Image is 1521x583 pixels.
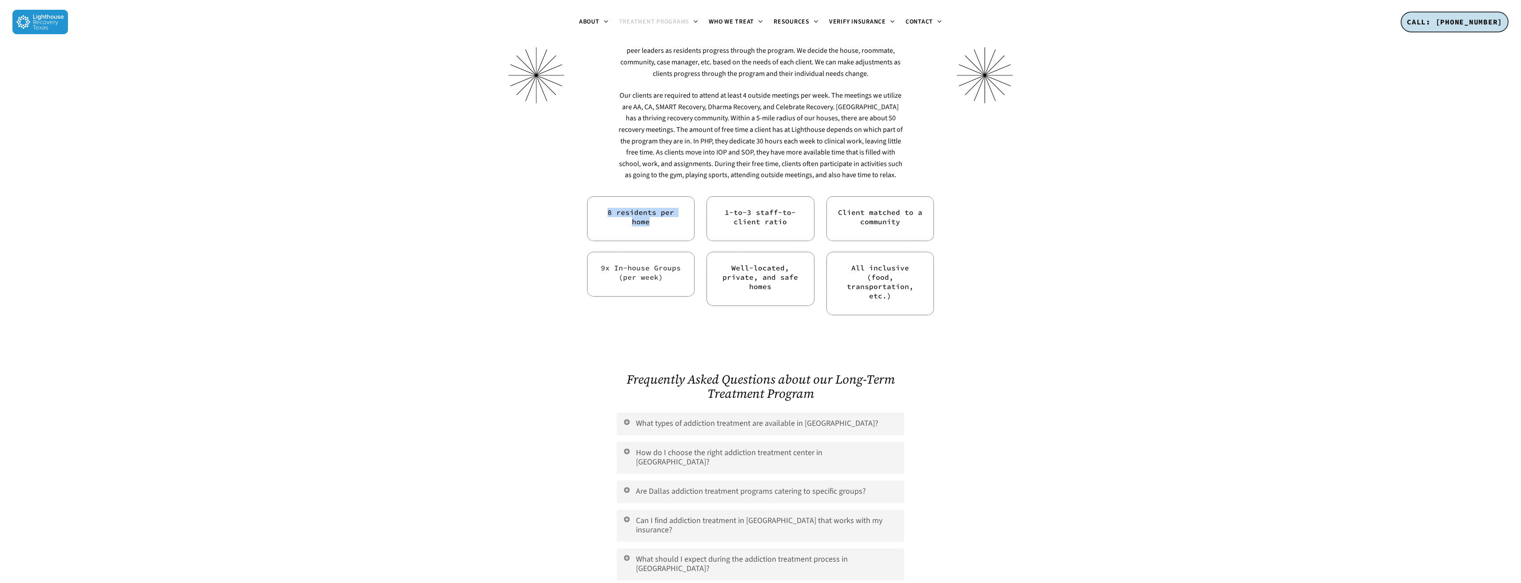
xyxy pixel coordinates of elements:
span: Contact [905,17,933,26]
a: How do I choose the right addiction treatment center in [GEOGRAPHIC_DATA]? [617,442,904,474]
h6: 1-to-3 staff-to-client ratio [718,208,803,226]
img: Lighthouse Recovery Texas [12,10,68,34]
h2: Frequently Asked Questions about our Long-Term Treatment Program [617,372,904,401]
span: About [579,17,600,26]
h6: All inclusive (food, transportation, etc.) [838,263,922,301]
span: Who We Treat [709,17,754,26]
span: CALL: [PHONE_NUMBER] [1407,17,1502,26]
span: Treatment Programs [619,17,690,26]
a: Resources [768,19,824,26]
h6: 8 residents per home [599,208,683,226]
a: Who We Treat [703,19,768,26]
a: Treatment Programs [614,19,704,26]
a: Well-located, private, and safe homes [723,263,798,291]
a: What should I expect during the addiction treatment process in [GEOGRAPHIC_DATA]? [617,548,904,580]
a: Can I find addiction treatment in [GEOGRAPHIC_DATA] that works with my insurance? [617,510,904,542]
a: CALL: [PHONE_NUMBER] [1401,12,1509,33]
p: Our clients are required to attend at least 4 outside meetings per week. The meetings we utilize ... [617,90,904,181]
span: Resources [774,17,810,26]
a: Verify Insurance [824,19,900,26]
a: About [574,19,614,26]
a: Are Dallas addiction treatment programs catering to specific groups? [617,480,904,503]
span: Verify Insurance [829,17,886,26]
a: 9x In-house Groups (per week) [601,263,681,282]
a: Contact [900,19,947,26]
a: What types of addiction treatment are available in [GEOGRAPHIC_DATA]? [617,412,904,435]
h6: Client matched to a community [838,208,922,226]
